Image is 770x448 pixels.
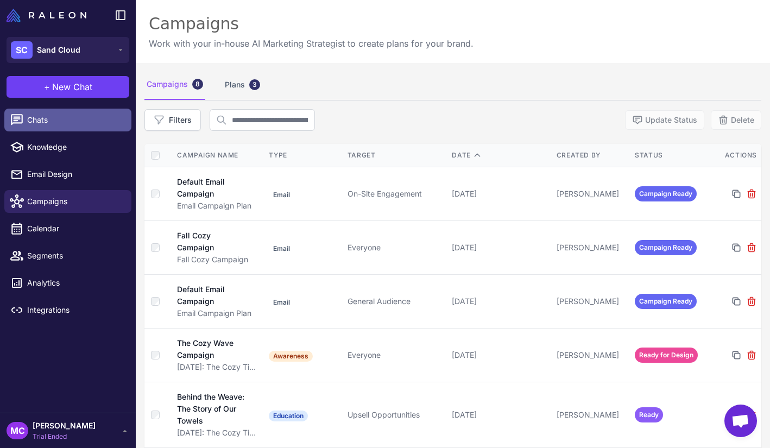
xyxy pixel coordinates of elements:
button: +New Chat [7,76,129,98]
a: Email Design [4,163,131,186]
div: Default Email Campaign [177,283,249,307]
div: MC [7,422,28,439]
span: Email [269,297,294,308]
span: Integrations [27,304,123,316]
span: Awareness [269,351,313,362]
span: Education [269,411,308,421]
div: Created By [557,150,626,160]
div: Fall Cozy Campaign [177,230,248,254]
div: On-Site Engagement [348,188,444,200]
div: [DATE] [452,409,548,421]
span: Ready [635,407,663,422]
div: Everyone [348,349,444,361]
span: Trial Ended [33,432,96,441]
div: [DATE] [452,349,548,361]
div: Fall Cozy Campaign [177,254,258,266]
span: New Chat [52,80,92,93]
span: Calendar [27,223,123,235]
div: Type [269,150,338,160]
div: General Audience [348,295,444,307]
div: [DATE] [452,242,548,254]
span: [PERSON_NAME] [33,420,96,432]
div: [PERSON_NAME] [557,409,626,421]
a: Raleon Logo [7,9,91,22]
span: Campaign Ready [635,186,697,201]
p: Work with your in-house AI Marketing Strategist to create plans for your brand. [149,37,474,50]
img: Raleon Logo [7,9,86,22]
div: 8 [192,79,203,90]
div: [DATE]: The Cozy Tides Plan [177,361,258,373]
span: Campaigns [27,195,123,207]
div: [PERSON_NAME] [557,242,626,254]
th: Actions [709,144,761,167]
div: [PERSON_NAME] [557,188,626,200]
div: Target [348,150,444,160]
span: Sand Cloud [37,44,80,56]
span: Analytics [27,277,123,289]
div: Campaign Name [177,150,258,160]
span: Email [269,190,294,200]
div: Status [635,150,704,160]
a: Analytics [4,272,131,294]
div: Campaigns [144,70,205,100]
span: Segments [27,250,123,262]
div: [DATE] [452,188,548,200]
div: [PERSON_NAME] [557,295,626,307]
div: [DATE] [452,295,548,307]
a: Segments [4,244,131,267]
div: The Cozy Wave Campaign [177,337,249,361]
span: + [44,80,50,93]
div: SC [11,41,33,59]
span: Email [269,243,294,254]
div: Campaigns [149,13,474,35]
a: Integrations [4,299,131,321]
div: [PERSON_NAME] [557,349,626,361]
span: Campaign Ready [635,240,697,255]
span: Knowledge [27,141,123,153]
button: Update Status [625,110,704,130]
div: Everyone [348,242,444,254]
button: SCSand Cloud [7,37,129,63]
div: [DATE]: The Cozy Tides Plan [177,427,258,439]
div: 3 [249,79,260,90]
a: Chats [4,109,131,131]
span: Email Design [27,168,123,180]
a: Knowledge [4,136,131,159]
div: Date [452,150,548,160]
a: Calendar [4,217,131,240]
div: Email Campaign Plan [177,200,258,212]
span: Campaign Ready [635,294,697,309]
span: Ready for Design [635,348,698,363]
div: Email Campaign Plan [177,307,258,319]
div: Upsell Opportunities [348,409,444,421]
div: Plans [223,70,262,100]
button: Delete [711,110,761,130]
span: Chats [27,114,123,126]
button: Filters [144,109,201,131]
div: Default Email Campaign [177,176,249,200]
a: Campaigns [4,190,131,213]
div: Open chat [724,405,757,437]
div: Behind the Weave: The Story of Our Towels [177,391,252,427]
